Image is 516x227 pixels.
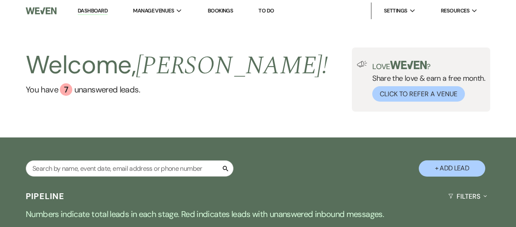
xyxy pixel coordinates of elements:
input: Search by name, event date, email address or phone number [26,160,233,177]
span: Settings [384,7,408,15]
img: weven-logo-green.svg [390,61,427,69]
a: Dashboard [78,7,108,15]
a: You have 7 unanswered leads. [26,83,328,96]
div: Share the love & earn a free month. [367,61,485,102]
h2: Welcome, [26,47,328,83]
button: Filters [445,185,490,207]
button: + Add Lead [419,160,485,177]
a: Bookings [208,7,233,14]
span: [PERSON_NAME] ! [136,47,328,85]
span: Manage Venues [133,7,174,15]
h3: Pipeline [26,190,65,202]
span: Resources [441,7,469,15]
p: Love ? [372,61,485,70]
button: Click to Refer a Venue [372,86,465,102]
img: Weven Logo [26,2,57,20]
div: 7 [60,83,72,96]
img: loud-speaker-illustration.svg [357,61,367,67]
a: To Do [258,7,274,14]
